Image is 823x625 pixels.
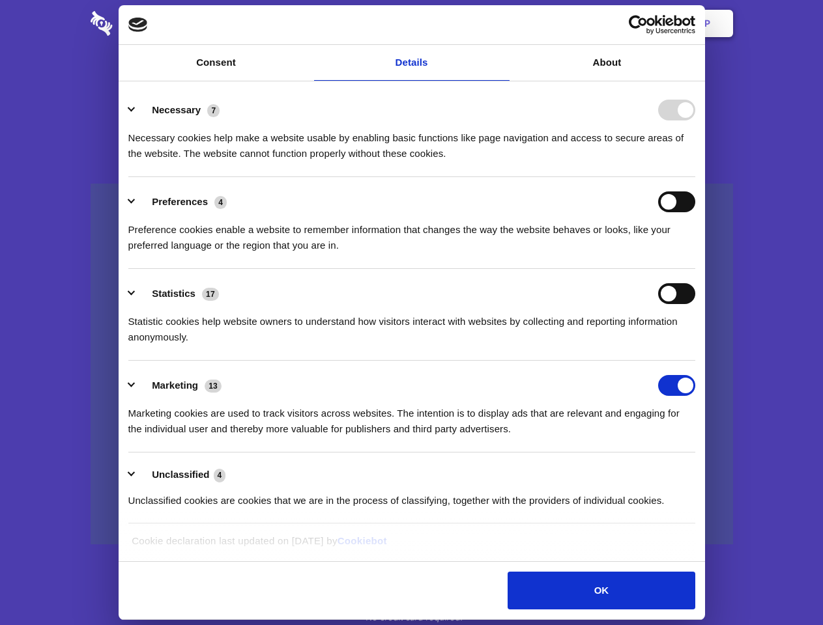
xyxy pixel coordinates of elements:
span: 4 [214,196,227,209]
a: Usercentrics Cookiebot - opens in a new window [581,15,695,35]
button: Marketing (13) [128,375,230,396]
button: Necessary (7) [128,100,228,120]
a: Login [591,3,648,44]
div: Necessary cookies help make a website usable by enabling basic functions like page navigation and... [128,120,695,161]
div: Cookie declaration last updated on [DATE] by [122,533,701,559]
button: OK [508,572,695,609]
a: Consent [119,45,314,81]
img: logo [128,18,148,32]
label: Marketing [152,380,198,391]
div: Unclassified cookies are cookies that we are in the process of classifying, together with the pro... [128,483,695,508]
a: Pricing [383,3,439,44]
label: Necessary [152,104,201,115]
div: Preference cookies enable a website to remember information that changes the way the website beha... [128,212,695,253]
span: 17 [202,288,219,301]
a: Details [314,45,510,81]
a: Wistia video thumbnail [91,184,733,545]
span: 4 [214,469,226,482]
div: Statistic cookies help website owners to understand how visitors interact with websites by collec... [128,304,695,345]
a: Contact [528,3,588,44]
div: Marketing cookies are used to track visitors across websites. The intention is to display ads tha... [128,396,695,437]
img: logo-wordmark-white-trans-d4663122ce5f474addd5e946df7df03e33cb6a1c49d2221995e7729f52c070b2.svg [91,11,202,36]
h4: Auto-redaction of sensitive data, encrypted data sharing and self-destructing private chats. Shar... [91,118,733,161]
a: Cookiebot [338,535,387,546]
span: 13 [205,380,222,393]
button: Unclassified (4) [128,467,234,483]
span: 7 [207,104,220,117]
button: Statistics (17) [128,283,227,304]
h1: Eliminate Slack Data Loss. [91,59,733,105]
label: Statistics [152,288,195,299]
label: Preferences [152,196,208,207]
a: About [510,45,705,81]
button: Preferences (4) [128,191,235,212]
iframe: Drift Widget Chat Controller [758,560,807,609]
